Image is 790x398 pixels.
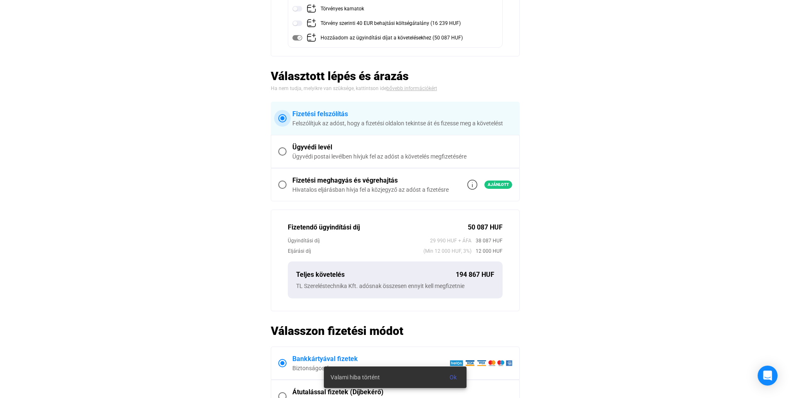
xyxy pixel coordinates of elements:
div: Eljárási díj [288,247,423,255]
div: Fizetési felszólítás [292,109,512,119]
div: Átutalással fizetek (Díjbekérő) [292,387,512,397]
div: Törvény szerinti 40 EUR behajtási költségátalány (16 239 HUF) [321,18,461,29]
h2: Válasszon fizetési módot [271,324,520,338]
div: Ügyindítási díj [288,237,430,245]
div: Fizetendő ügyindítási díj [288,222,468,232]
span: Valami hiba történt [331,372,380,382]
div: Törvényes kamatok [321,4,364,14]
span: 12 000 HUF [472,247,503,255]
div: Teljes követelés [296,270,456,280]
button: Ok [443,370,463,385]
span: Ajánlott [484,181,512,189]
img: toggle-on-disabled [292,33,302,43]
div: Hozzáadom az ügyindítási díjat a követelésekhez (50 087 HUF) [321,33,463,43]
div: Ügyvédi levél [292,142,512,152]
img: add-claim [306,4,316,14]
img: info-grey-outline [467,180,477,190]
span: (Min 12 000 HUF, 3%) [423,247,472,255]
span: 38 087 HUF [472,237,503,245]
div: Fizetési meghagyás és végrehajtás [292,176,449,186]
div: Bankkártyával fizetek [292,354,450,364]
div: TL Szereléstechnika Kft. adósnak összesen ennyit kell megfizetnie [296,282,494,290]
h2: Választott lépés és árazás [271,69,520,83]
img: toggle-off [292,18,302,28]
img: add-claim [306,33,316,43]
div: 50 087 HUF [468,222,503,232]
a: bővebb információkért [386,85,437,91]
div: Biztonságos és gyors [292,364,450,372]
img: barion [450,360,512,366]
div: Hivatalos eljárásban hívja fel a közjegyző az adóst a fizetésre [292,186,449,194]
div: Felszólítjuk az adóst, hogy a fizetési oldalon tekintse át és fizesse meg a követelést [292,119,512,127]
div: Ügyvédi postai levélben hívjuk fel az adóst a követelés megfizetésére [292,152,512,161]
span: Ok [450,374,457,381]
div: 194 867 HUF [456,270,494,280]
span: Ha nem tudja, melyikre van szüksége, kattintson ide [271,85,386,91]
a: info-grey-outlineAjánlott [467,180,512,190]
div: Open Intercom Messenger [758,366,778,386]
img: add-claim [306,18,316,28]
span: 29 990 HUF + ÁFA [430,237,472,245]
img: toggle-off [292,4,302,14]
